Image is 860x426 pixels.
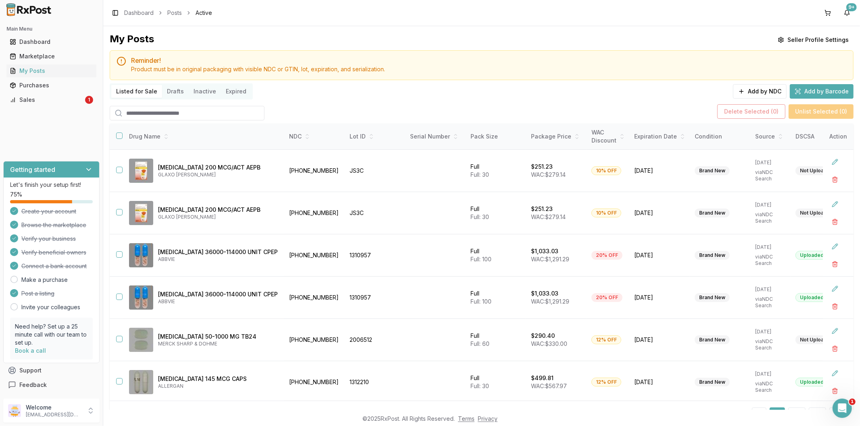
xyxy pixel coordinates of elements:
button: Inactive [189,85,221,98]
td: Full [466,319,526,361]
div: Not Uploaded [795,335,838,344]
div: Dashboard [10,38,93,46]
button: My Posts [3,64,100,77]
p: via NDC Search [755,169,786,182]
img: RxPost Logo [3,3,55,16]
th: Pack Size [466,124,526,150]
span: [DATE] [634,251,685,259]
span: [DATE] [634,378,685,386]
img: Arnuity Ellipta 200 MCG/ACT AEPB [129,201,153,225]
p: $251.23 [531,205,553,213]
div: 20% OFF [591,251,623,260]
button: Listed for Sale [111,85,162,98]
button: Expired [221,85,251,98]
div: Brand New [695,209,730,217]
span: WAC: $279.14 [531,171,566,178]
div: Brand New [695,293,730,302]
a: Sales1 [6,93,96,107]
div: 9+ [846,3,857,11]
span: Full: 100 [471,256,491,263]
th: DSCSA [791,124,851,150]
div: Package Price [531,132,582,141]
span: Full: 30 [471,383,489,389]
span: Create your account [21,207,76,215]
div: Not Uploaded [795,166,838,175]
button: Support [3,363,100,378]
a: Purchases [6,78,96,93]
a: Privacy [478,415,498,422]
p: ABBVIE [158,256,278,263]
p: GLAXO [PERSON_NAME] [158,172,278,178]
td: Full [466,150,526,192]
div: 10% OFF [591,209,621,217]
span: Full: 60 [471,340,489,347]
button: 2 [788,407,806,422]
span: WAC: $567.97 [531,383,567,389]
td: [PHONE_NUMBER] [284,192,345,234]
div: 12% OFF [591,378,621,387]
p: $290.40 [531,332,555,340]
td: 1310957 [345,234,405,277]
td: [PHONE_NUMBER] [284,234,345,277]
td: [PHONE_NUMBER] [284,277,345,319]
div: My Posts [110,33,154,47]
div: Drug Name [129,132,278,141]
p: via NDC Search [755,296,786,309]
button: Edit [828,324,842,338]
p: [MEDICAL_DATA] 36000-114000 UNIT CPEP [158,248,278,256]
span: WAC: $279.14 [531,213,566,220]
button: Delete [828,384,842,398]
span: Verify beneficial owners [21,248,86,256]
img: Creon 36000-114000 UNIT CPEP [129,243,153,267]
div: 1 [85,96,93,104]
a: Posts [167,9,182,17]
div: Uploaded [DATE] [795,251,846,260]
div: 12% OFF [591,335,621,344]
span: WAC: $1,291.29 [531,298,569,305]
img: User avatar [8,404,21,417]
button: Delete [828,172,842,187]
button: Delete [828,299,842,314]
td: [PHONE_NUMBER] [284,150,345,192]
div: Sales [10,96,83,104]
p: [DATE] [755,329,786,335]
span: 75 % [10,190,22,199]
p: MERCK SHARP & DOHME [158,341,278,347]
button: Delete [828,215,842,229]
p: via NDC Search [755,211,786,224]
a: 3 [809,407,826,422]
img: Arnuity Ellipta 200 MCG/ACT AEPB [129,159,153,183]
p: via NDC Search [755,254,786,267]
td: Full [466,277,526,319]
p: [DATE] [755,286,786,293]
button: Delete [828,341,842,356]
div: NDC [289,132,340,141]
iframe: Intercom live chat [833,399,852,418]
td: Full [466,234,526,277]
div: Purchases [10,81,93,89]
p: $1,033.03 [531,290,558,298]
td: JS3C [345,192,405,234]
p: ALLERGAN [158,383,278,389]
button: Edit [828,197,842,211]
p: [DATE] [755,371,786,377]
td: [PHONE_NUMBER] [284,319,345,361]
p: [MEDICAL_DATA] 36000-114000 UNIT CPEP [158,290,278,298]
div: Uploaded [DATE] [795,378,846,387]
div: Product must be in original packaging with visible NDC or GTIN, lot, expiration, and serialization. [131,65,847,73]
div: WAC Discount [591,128,625,145]
p: [DATE] [755,244,786,250]
span: Full: 30 [471,171,489,178]
p: Let's finish your setup first! [10,181,93,189]
div: Lot ID [350,132,400,141]
button: Edit [828,281,842,296]
div: Expiration Date [634,132,685,141]
td: Full [466,361,526,403]
span: Feedback [19,381,47,389]
a: Make a purchase [21,276,68,284]
p: [MEDICAL_DATA] 50-1000 MG TB24 [158,333,278,341]
button: Purchases [3,79,100,92]
nav: breadcrumb [124,9,212,17]
div: 10% OFF [591,166,621,175]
